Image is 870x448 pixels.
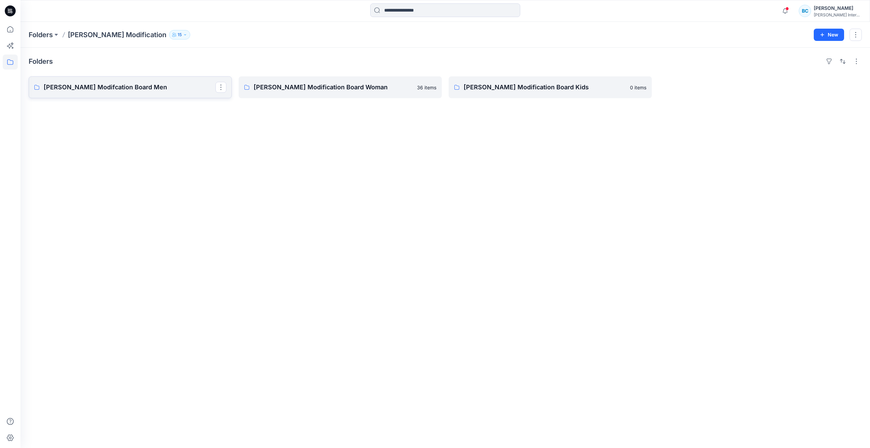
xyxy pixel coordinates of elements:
p: 36 items [417,84,436,91]
p: [PERSON_NAME] Modification [68,30,166,40]
p: 15 [178,31,182,39]
a: [PERSON_NAME] Modifcation Board Men [29,76,232,98]
p: [PERSON_NAME] Modification Board Woman [254,83,413,92]
button: 15 [169,30,190,40]
p: [PERSON_NAME] Modifcation Board Men [44,83,215,92]
div: BC [799,5,811,17]
a: Folders [29,30,53,40]
p: [PERSON_NAME] Modification Board Kids [464,83,626,92]
div: [PERSON_NAME] [814,4,861,12]
h4: Folders [29,57,53,65]
a: [PERSON_NAME] Modification Board Kids0 items [449,76,652,98]
div: [PERSON_NAME] International [814,12,861,17]
button: New [814,29,844,41]
p: 0 items [630,84,646,91]
a: [PERSON_NAME] Modification Board Woman36 items [239,76,442,98]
